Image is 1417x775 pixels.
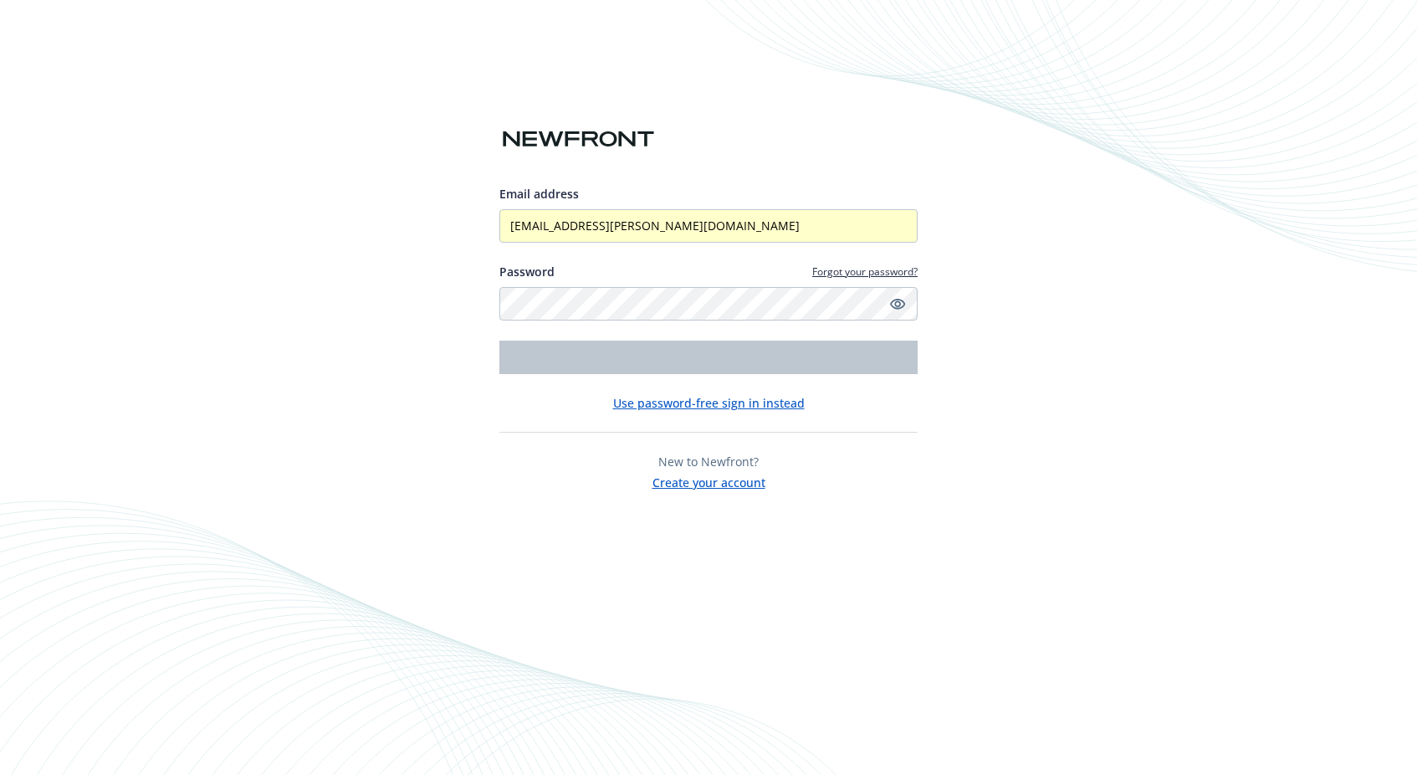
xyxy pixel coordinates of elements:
input: Enter your email [499,209,918,243]
input: Enter your password [499,287,918,321]
button: Login [499,341,918,374]
button: Use password-free sign in instead [613,394,805,412]
img: Newfront logo [499,125,657,154]
span: Email address [499,186,579,202]
label: Password [499,263,555,280]
span: New to Newfront? [658,454,759,470]
a: Show password [888,294,908,314]
button: Create your account [652,470,765,491]
a: Forgot your password? [812,264,918,279]
span: Login [693,349,724,365]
